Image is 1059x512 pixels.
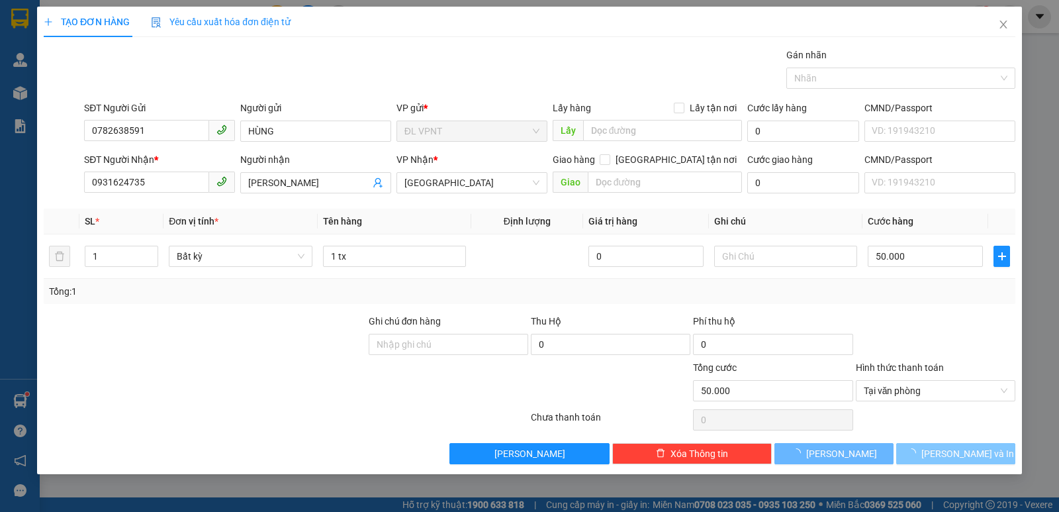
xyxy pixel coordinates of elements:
span: Thu Hộ [531,316,561,327]
span: [GEOGRAPHIC_DATA] tận nơi [610,152,742,167]
div: Chưa thanh toán [529,410,692,433]
span: Giao hàng [553,154,595,165]
span: delete [656,448,665,459]
span: phone [216,125,227,135]
span: close [998,19,1009,30]
label: Ghi chú đơn hàng [369,316,441,327]
span: loading [792,448,806,458]
li: (c) 2017 [111,63,182,79]
span: user-add [373,178,383,188]
span: Đơn vị tính [169,216,218,227]
span: Tên hàng [323,216,362,227]
span: [PERSON_NAME] [494,446,565,461]
b: [DOMAIN_NAME] [111,50,182,61]
b: Phúc An Express [17,85,69,171]
input: Cước giao hàng [747,172,859,193]
label: Cước lấy hàng [747,103,807,113]
span: Lấy tận nơi [684,101,742,115]
span: Tại văn phòng [864,381,1007,401]
span: SL [85,216,95,227]
span: Định lượng [504,216,551,227]
div: VP gửi [396,101,547,115]
div: Người nhận [240,152,391,167]
div: Người gửi [240,101,391,115]
input: Dọc đường [583,120,743,141]
span: Cước hàng [868,216,913,227]
span: Bất kỳ [177,246,304,266]
input: Cước lấy hàng [747,121,859,142]
div: Phí thu hộ [693,314,852,334]
img: icon [151,17,161,28]
span: plus [44,17,53,26]
span: Giao [553,172,588,193]
span: phone [216,176,227,187]
img: logo.jpg [17,17,83,83]
label: Hình thức thanh toán [856,362,944,373]
input: VD: Bàn, Ghế [323,246,466,267]
span: loading [907,448,921,458]
span: TẠO ĐƠN HÀNG [44,17,130,27]
span: plus [994,251,1009,262]
label: Gán nhãn [786,50,827,60]
button: deleteXóa Thông tin [612,443,772,464]
button: delete [49,246,70,267]
span: Lấy hàng [553,103,591,113]
th: Ghi chú [709,209,862,234]
span: VP Nhận [396,154,434,165]
span: ĐL Quận 5 [404,173,539,193]
input: 0 [588,246,704,267]
span: Yêu cầu xuất hóa đơn điện tử [151,17,291,27]
button: [PERSON_NAME] và In [896,443,1015,464]
span: Xóa Thông tin [670,446,728,461]
button: [PERSON_NAME] [449,443,609,464]
span: ĐL VPNT [404,121,539,141]
label: Cước giao hàng [747,154,813,165]
img: logo.jpg [144,17,175,48]
div: CMND/Passport [864,152,1015,167]
input: Ghi Chú [714,246,857,267]
button: Close [985,7,1022,44]
span: Giá trị hàng [588,216,637,227]
span: [PERSON_NAME] [806,446,877,461]
span: Tổng cước [693,362,737,373]
b: Gửi khách hàng [81,19,131,81]
div: Tổng: 1 [49,284,410,299]
input: Dọc đường [588,172,743,193]
div: SĐT Người Nhận [84,152,235,167]
div: SĐT Người Gửi [84,101,235,115]
div: CMND/Passport [864,101,1015,115]
span: Lấy [553,120,583,141]
button: plus [993,246,1010,267]
button: [PERSON_NAME] [774,443,894,464]
input: Ghi chú đơn hàng [369,334,528,355]
span: [PERSON_NAME] và In [921,446,1014,461]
